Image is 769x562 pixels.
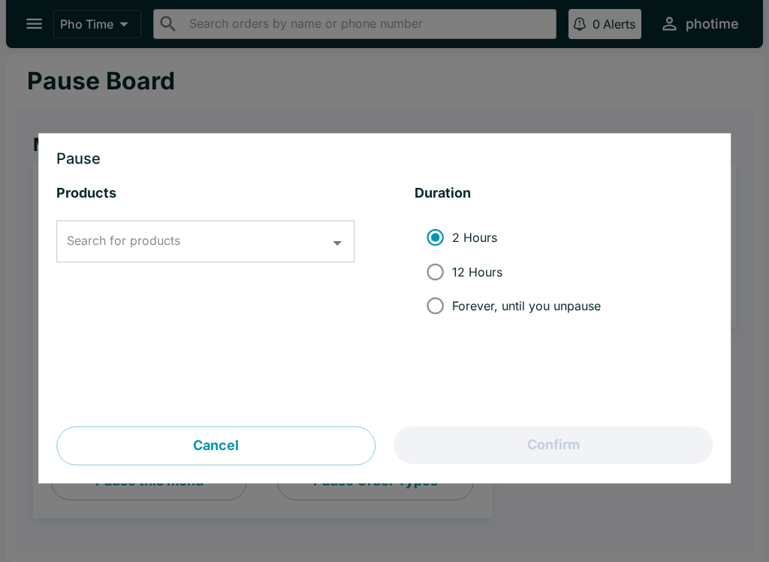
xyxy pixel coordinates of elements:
span: Forever, until you unpause [452,298,601,313]
button: Cancel [56,427,375,466]
h3: Pause [56,152,713,167]
span: 12 Hours [452,264,502,279]
button: Open [326,231,349,255]
h5: Duration [415,185,713,203]
h5: Products [56,185,354,203]
span: 2 Hours [452,230,497,245]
